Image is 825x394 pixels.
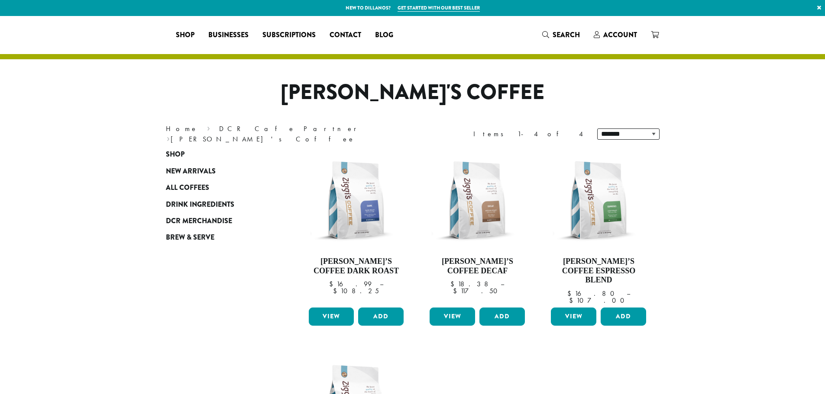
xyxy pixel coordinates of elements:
a: DCR Cafe Partner [219,124,362,133]
a: View [551,308,596,326]
div: Items 1-4 of 4 [473,129,584,139]
span: – [501,279,504,288]
bdi: 16.99 [329,279,372,288]
bdi: 117.50 [453,286,501,295]
a: Brew & Serve [166,229,270,246]
span: Contact [330,30,361,41]
bdi: 107.00 [569,296,628,305]
a: Home [166,124,198,133]
h1: [PERSON_NAME]'s Coffee [159,80,666,105]
span: Blog [375,30,393,41]
a: Search [535,28,587,42]
span: $ [450,279,458,288]
a: [PERSON_NAME]’s Coffee Dark Roast [307,151,406,304]
span: DCR Merchandise [166,216,232,227]
span: $ [569,296,576,305]
img: Ziggis-Espresso-Blend-12-oz.png [549,151,648,250]
span: $ [453,286,460,295]
a: Shop [166,146,270,163]
button: Add [358,308,404,326]
span: – [380,279,383,288]
span: All Coffees [166,183,209,193]
a: Drink Ingredients [166,196,270,212]
span: Search [553,30,580,40]
span: Shop [166,149,184,160]
span: $ [333,286,340,295]
span: › [167,131,170,144]
button: Add [479,308,525,326]
span: – [627,289,630,298]
span: Subscriptions [262,30,316,41]
span: New Arrivals [166,166,216,177]
a: Shop [169,28,201,42]
bdi: 108.25 [333,286,379,295]
span: › [207,121,210,134]
nav: Breadcrumb [166,124,400,144]
a: [PERSON_NAME]’s Coffee Decaf [427,151,527,304]
span: Brew & Serve [166,232,214,243]
span: $ [567,289,575,298]
img: Ziggis-Decaf-Blend-12-oz.png [427,151,527,250]
span: Shop [176,30,194,41]
bdi: 18.38 [450,279,492,288]
span: Drink Ingredients [166,199,234,210]
a: [PERSON_NAME]’s Coffee Espresso Blend [549,151,648,304]
h4: [PERSON_NAME]’s Coffee Dark Roast [307,257,406,275]
h4: [PERSON_NAME]’s Coffee Espresso Blend [549,257,648,285]
bdi: 16.80 [567,289,618,298]
span: Account [603,30,637,40]
a: Get started with our best seller [398,4,480,12]
h4: [PERSON_NAME]’s Coffee Decaf [427,257,527,275]
a: View [309,308,354,326]
button: Add [601,308,646,326]
a: All Coffees [166,179,270,196]
a: DCR Merchandise [166,213,270,229]
span: Businesses [208,30,249,41]
span: $ [329,279,336,288]
a: View [430,308,475,326]
img: Ziggis-Dark-Blend-12-oz.png [306,151,406,250]
a: New Arrivals [166,163,270,179]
